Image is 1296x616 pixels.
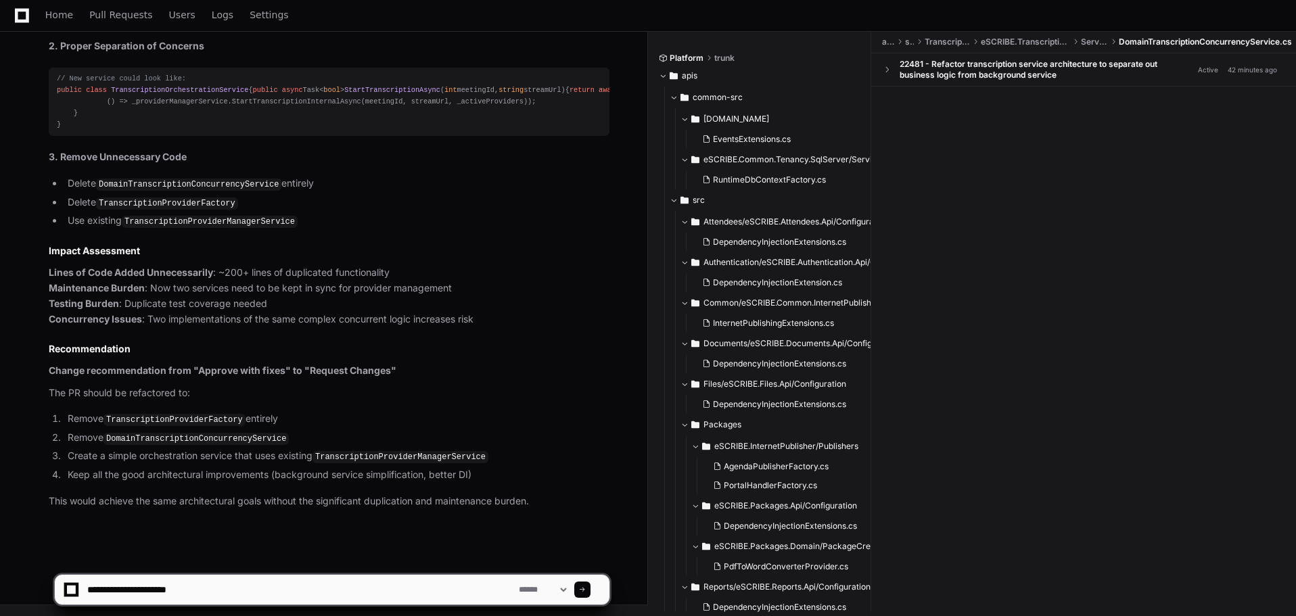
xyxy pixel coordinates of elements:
strong: 2. Proper Separation of Concerns [49,40,204,51]
code: TranscriptionProviderManagerService [122,216,298,228]
code: DomainTranscriptionConcurrencyService [96,179,281,191]
span: InternetPublishingExtensions.cs [713,318,834,329]
svg: Directory [691,214,699,230]
button: DependencyInjectionExtensions.cs [697,233,875,252]
span: DependencyInjectionExtensions.cs [713,399,846,410]
span: bool [323,86,340,94]
button: PortalHandlerFactory.cs [708,476,885,495]
button: EventsExtensions.cs [697,130,875,149]
span: eSCRIBE.Packages.Domain/PackageCreation/Dependencies [714,541,894,552]
span: Pull Requests [89,11,152,19]
span: eSCRIBE.Packages.Api/Configuration [714,500,857,511]
span: EventsExtensions.cs [713,134,791,145]
button: common-src [670,87,872,108]
button: [DOMAIN_NAME] [680,108,883,130]
span: eSCRIBE.Common.Tenancy.SqlServer/Services [703,154,883,165]
svg: Directory [680,192,689,208]
span: Authentication/eSCRIBE.Authentication.Api/Configuration [703,257,883,268]
span: Users [169,11,195,19]
li: Remove [64,430,609,446]
svg: Directory [691,111,699,127]
li: Remove entirely [64,411,609,427]
svg: Directory [702,438,710,454]
span: Transcriptions [925,37,970,47]
button: eSCRIBE.Packages.Domain/PackageCreation/Dependencies [691,536,894,557]
span: int [444,86,457,94]
span: Settings [250,11,288,19]
code: DomainTranscriptionConcurrencyService [103,433,289,445]
li: Delete entirely [64,176,609,192]
span: Files/eSCRIBE.Files.Api/Configuration [703,379,846,389]
svg: Directory [691,417,699,433]
svg: Directory [702,498,710,514]
button: eSCRIBE.InternetPublisher/Publishers [691,435,894,457]
span: return [570,86,595,94]
span: AgendaPublisherFactory.cs [724,461,829,472]
span: async [282,86,303,94]
span: apis [882,37,894,47]
button: DependencyInjectionExtensions.cs [697,395,875,414]
div: 22481 - Refactor transcription service architecture to separate out business logic from backgroun... [900,59,1194,80]
button: DependencyInjectionExtension.cs [697,273,875,292]
span: apis [682,70,697,81]
span: Home [45,11,73,19]
span: PortalHandlerFactory.cs [724,480,817,491]
svg: Directory [702,538,710,554]
span: Documents/eSCRIBE.Documents.Api/Configuration [703,338,883,349]
span: public [57,86,82,94]
strong: Testing Burden [49,298,119,309]
span: eSCRIBE.Transcriptions.Api [981,37,1070,47]
button: Packages [680,414,883,435]
span: [DOMAIN_NAME] [703,114,769,124]
span: src [693,195,705,206]
strong: Lines of Code Added Unnecessarily [49,266,213,278]
span: // New service could look like: [57,74,186,82]
button: Common/eSCRIBE.Common.InternetPublishing [680,292,883,314]
svg: Directory [691,295,699,311]
strong: Change recommendation from "Approve with fixes" to "Request Changes" [49,364,396,376]
span: await [599,86,620,94]
strong: Maintenance Burden [49,282,145,293]
button: Files/eSCRIBE.Files.Api/Configuration [680,373,883,395]
button: Authentication/eSCRIBE.Authentication.Api/Configuration [680,252,883,273]
code: TranscriptionProviderFactory [103,414,246,426]
span: Services [1081,37,1108,47]
button: InternetPublishingExtensions.cs [697,314,875,333]
span: Common/eSCRIBE.Common.InternetPublishing [703,298,883,308]
svg: Directory [691,151,699,168]
h2: Recommendation [49,342,609,356]
span: Task< > ( ) [253,86,565,94]
button: eSCRIBE.Common.Tenancy.SqlServer/Services [680,149,883,170]
span: DependencyInjectionExtensions.cs [713,358,846,369]
span: DependencyInjectionExtension.cs [713,277,842,288]
span: class [86,86,107,94]
span: DomainTranscriptionConcurrencyService.cs [1119,37,1292,47]
button: src [670,189,872,211]
span: DependencyInjectionExtensions.cs [724,521,857,531]
svg: Directory [691,254,699,270]
div: 42 minutes ago [1228,65,1277,75]
svg: Directory [691,376,699,392]
span: RuntimeDbContextFactory.cs [713,174,826,185]
svg: Directory [691,335,699,352]
span: Logs [212,11,233,19]
span: Platform [670,53,703,64]
button: AgendaPublisherFactory.cs [708,457,885,476]
svg: Directory [670,68,678,84]
span: src [905,37,914,47]
button: DependencyInjectionExtensions.cs [697,354,875,373]
span: StartTranscriptionAsync [344,86,440,94]
button: eSCRIBE.Packages.Api/Configuration [691,495,894,517]
li: Create a simple orchestration service that uses existing [64,448,609,465]
span: string [499,86,524,94]
button: Attendees/eSCRIBE.Attendees.Api/Configuration [680,211,883,233]
span: TranscriptionOrchestrationService [111,86,248,94]
span: DependencyInjectionExtensions.cs [713,237,846,247]
p: This would achieve the same architectural goals without the significant duplication and maintenan... [49,494,609,509]
span: public [253,86,278,94]
span: Active [1194,64,1222,76]
button: Documents/eSCRIBE.Documents.Api/Configuration [680,333,883,354]
button: RuntimeDbContextFactory.cs [697,170,875,189]
p: : ~200+ lines of duplicated functionality : Now two services need to be kept in sync for provider... [49,265,609,327]
h2: Impact Assessment [49,244,609,258]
